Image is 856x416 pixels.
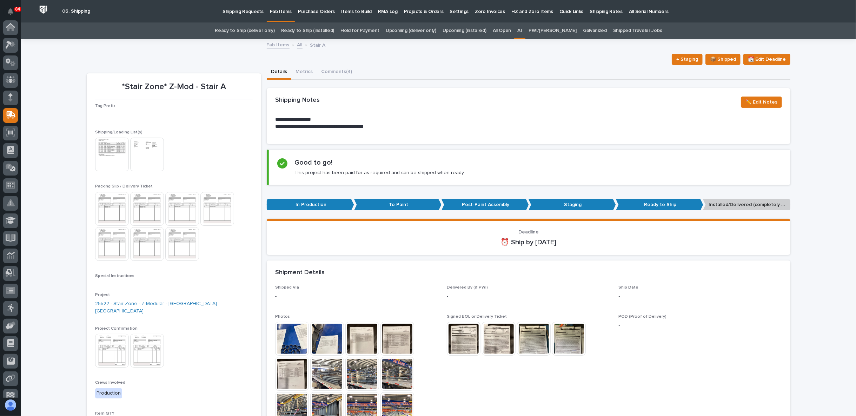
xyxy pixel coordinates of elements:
[275,293,438,300] p: -
[672,54,703,65] button: ← Staging
[62,8,90,14] h2: 06. Shipping
[447,293,610,300] p: -
[310,41,326,48] p: Stair A
[743,54,790,65] button: 📆 Edit Deadline
[703,199,790,211] p: Installed/Delivered (completely done)
[616,199,703,211] p: Ready to Ship
[447,315,507,319] span: Signed BOL or Delivery Ticket
[297,40,303,48] a: All
[95,411,114,416] span: Item QTY
[275,97,320,104] h2: Shipping Notes
[95,104,115,108] span: Tag Prefix
[95,293,110,297] span: Project
[3,4,18,19] button: Notifications
[493,22,511,39] a: All Open
[745,98,777,106] span: ✏️ Edit Notes
[267,65,291,80] button: Details
[291,65,317,80] button: Metrics
[386,22,436,39] a: Upcoming (deliver only)
[95,388,122,398] div: Production
[95,111,253,119] p: -
[741,97,782,108] button: ✏️ Edit Notes
[442,199,529,211] p: Post-Paint Assembly
[267,199,354,211] p: In Production
[583,22,607,39] a: Galvanized
[619,293,782,300] p: -
[748,55,786,64] span: 📆 Edit Deadline
[275,315,290,319] span: Photos
[619,322,782,329] p: -
[3,398,18,412] button: users-avatar
[275,285,299,290] span: Shipped Via
[676,55,698,64] span: ← Staging
[95,274,134,278] span: Special Instructions
[95,300,253,315] a: 25522 - Stair Zone - Z-Modular - [GEOGRAPHIC_DATA] [GEOGRAPHIC_DATA]
[15,7,20,12] p: 84
[275,269,325,277] h2: Shipment Details
[95,381,125,385] span: Crews Involved
[9,8,18,20] div: Notifications84
[619,285,639,290] span: Ship Date
[705,54,741,65] button: 📦 Shipped
[37,3,50,16] img: Workspace Logo
[443,22,486,39] a: Upcoming (installed)
[517,22,522,39] a: All
[95,130,142,134] span: Shipping/Loading List(s)
[340,22,379,39] a: Hold for Payment
[95,184,153,189] span: Packing Slip / Delivery Ticket
[529,22,577,39] a: PWI/[PERSON_NAME]
[613,22,662,39] a: Shipped Traveler Jobs
[529,199,616,211] p: Staging
[95,326,138,331] span: Project Confirmation
[317,65,356,80] button: Comments (4)
[294,158,332,167] h2: Good to go!
[619,315,667,319] span: POD (Proof of Delivery)
[518,230,539,235] span: Deadline
[267,40,290,48] a: Fab Items
[710,55,736,64] span: 📦 Shipped
[281,22,334,39] a: Ready to Ship (installed)
[215,22,274,39] a: Ready to Ship (deliver only)
[275,238,782,246] p: ⏰ Ship by [DATE]
[354,199,442,211] p: To Paint
[294,170,465,176] p: This project has been paid for as required and can be shipped when ready.
[95,82,253,92] p: *Stair Zone* Z-Mod - Stair A
[447,285,488,290] span: Delivered By (if PWI)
